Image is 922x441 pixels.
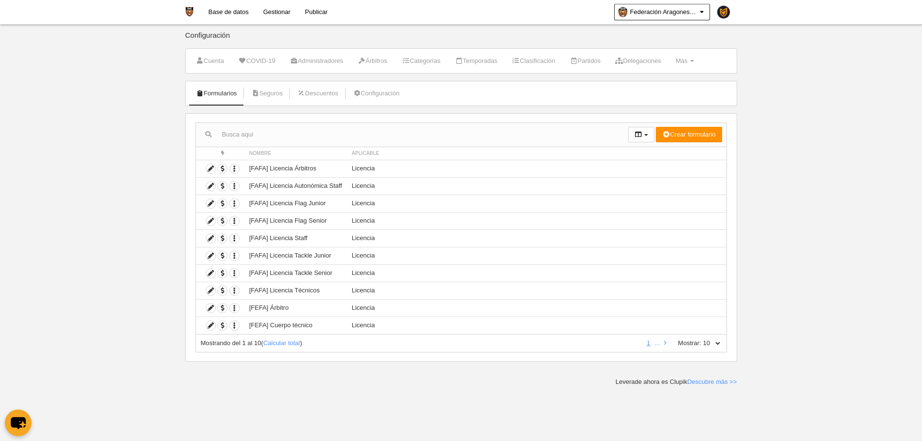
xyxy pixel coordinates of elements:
[687,378,737,385] a: Descubre más >>
[656,127,722,142] button: Crear formulario
[616,378,737,386] div: Leverade ahora es Clupik
[564,54,606,68] a: Partidos
[185,31,737,48] div: Configuración
[347,177,726,195] td: Licencia
[244,195,347,212] td: [FAFA] Licencia Flag Junior
[347,282,726,299] td: Licencia
[614,4,710,20] a: Federación Aragonesa de Fútbol Americano
[610,54,666,68] a: Delegaciones
[347,317,726,334] td: Licencia
[676,57,688,64] span: Más
[246,86,288,101] a: Seguros
[233,54,281,68] a: COVID-19
[717,6,730,18] img: PaK018JKw3ps.30x30.jpg
[185,6,194,17] img: Federación Aragonesa de Fútbol Americano
[201,339,261,347] span: Mostrando del 1 al 10
[244,282,347,299] td: [FAFA] Licencia Técnicos
[630,7,698,17] span: Federación Aragonesa de Fútbol Americano
[244,247,347,264] td: [FAFA] Licencia Tackle Junior
[347,195,726,212] td: Licencia
[244,299,347,317] td: [FEFA] Árbitro
[347,229,726,247] td: Licencia
[352,151,379,156] span: Aplicable
[244,177,347,195] td: [FAFA] Licencia Autonómica Staff
[654,339,660,348] li: …
[352,54,393,68] a: Árbitros
[191,54,229,68] a: Cuenta
[347,264,726,282] td: Licencia
[396,54,446,68] a: Categorías
[668,339,701,348] label: Mostrar:
[347,299,726,317] td: Licencia
[201,339,640,348] div: ( )
[450,54,503,68] a: Temporadas
[244,212,347,229] td: [FAFA] Licencia Flag Senior
[507,54,560,68] a: Clasificación
[244,160,347,177] td: [FAFA] Licencia Árbitros
[244,229,347,247] td: [FAFA] Licencia Staff
[263,339,300,347] a: Calcular total
[191,86,242,101] a: Formularios
[292,86,344,101] a: Descuentos
[249,151,272,156] span: Nombre
[5,410,31,436] button: chat-button
[347,160,726,177] td: Licencia
[196,127,628,142] input: Busca aquí
[347,247,726,264] td: Licencia
[645,339,652,347] a: 1
[244,264,347,282] td: [FAFA] Licencia Tackle Senior
[348,86,405,101] a: Configuración
[618,7,628,17] img: OaoNTByBP46k.30x30.jpg
[347,212,726,229] td: Licencia
[285,54,348,68] a: Administradores
[670,54,699,68] a: Más
[244,317,347,334] td: [FEFA] Cuerpo técnico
